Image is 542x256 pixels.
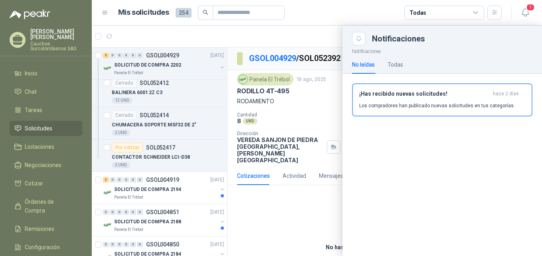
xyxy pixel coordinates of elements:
p: Los compradores han publicado nuevas solicitudes en tus categorías. [359,102,515,109]
a: Configuración [10,240,82,255]
span: Cotizar [25,179,43,188]
p: Notificaciones [342,45,542,55]
span: Inicio [25,69,38,78]
div: Notificaciones [372,35,532,43]
img: Logo peakr [10,10,50,19]
a: Tareas [10,102,82,118]
p: [PERSON_NAME] [PERSON_NAME] [30,29,82,40]
a: Chat [10,84,82,99]
span: Chat [25,87,37,96]
span: Órdenes de Compra [25,197,75,215]
span: Licitaciones [25,142,54,151]
span: Configuración [25,243,60,252]
h1: Mis solicitudes [118,7,169,18]
button: 1 [518,6,532,20]
a: Inicio [10,66,82,81]
span: search [203,10,208,15]
button: ¡Has recibido nuevas solicitudes!hace 2 días Los compradores han publicado nuevas solicitudes en ... [352,83,532,116]
div: No leídas [352,60,375,69]
span: Solicitudes [25,124,52,133]
span: 1 [526,4,535,11]
a: Cotizar [10,176,82,191]
a: Remisiones [10,221,82,236]
div: Todas [409,8,426,17]
span: hace 2 días [493,91,519,97]
span: Tareas [25,106,42,114]
a: Negociaciones [10,158,82,173]
a: Solicitudes [10,121,82,136]
span: Negociaciones [25,161,61,169]
span: Remisiones [25,224,54,233]
a: Órdenes de Compra [10,194,82,218]
p: Cauchos Surcolombianos SAS [30,41,82,51]
h3: ¡Has recibido nuevas solicitudes! [359,91,490,97]
div: Todas [388,60,403,69]
button: Close [352,32,366,45]
span: 254 [176,8,192,18]
a: Licitaciones [10,139,82,154]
